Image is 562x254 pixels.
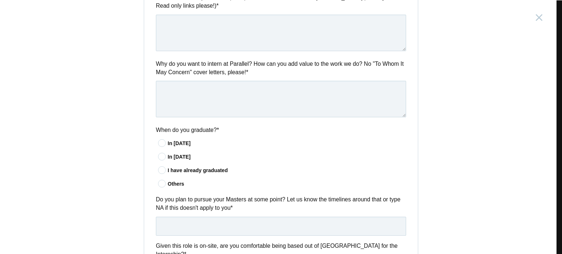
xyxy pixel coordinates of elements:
[156,195,406,212] label: Do you plan to pursue your Masters at some point? Let us know the timelines around that or type N...
[168,167,406,174] div: I have already graduated
[156,60,406,77] label: Why do you want to intern at Parallel? How can you add value to the work we do? No "To Whom It Ma...
[168,180,406,188] div: Others
[168,140,406,147] div: In [DATE]
[156,126,406,134] label: When do you graduate?
[168,153,406,161] div: In [DATE]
